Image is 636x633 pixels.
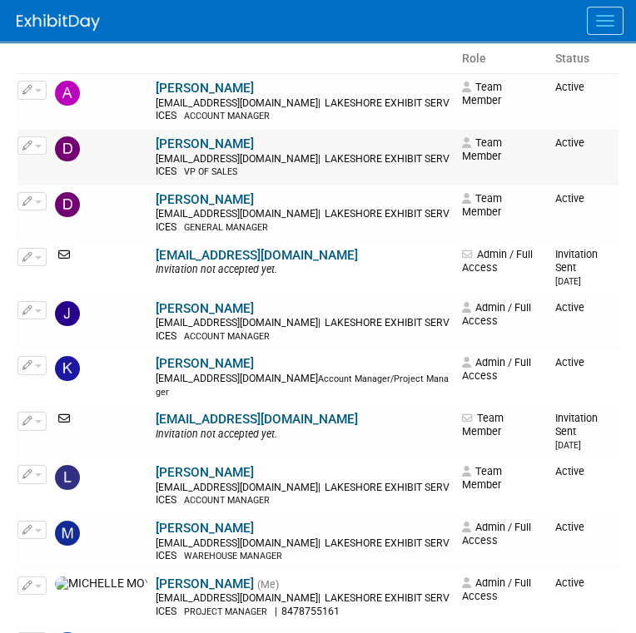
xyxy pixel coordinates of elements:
a: [PERSON_NAME] [156,192,254,207]
span: Team Member [462,465,502,491]
img: Keisha Davis [55,356,80,381]
a: [EMAIL_ADDRESS][DOMAIN_NAME] [156,412,358,427]
img: LAYNE PHILLIPS [55,465,80,490]
div: [EMAIL_ADDRESS][DOMAIN_NAME] [156,592,451,618]
div: [EMAIL_ADDRESS][DOMAIN_NAME] [156,373,451,398]
span: Active [555,136,584,149]
span: Active [555,465,584,477]
span: Team Member [462,136,502,162]
div: Invitation not accepted yet. [156,264,451,277]
img: MICHELLE MOYA [55,576,147,591]
span: Active [555,521,584,533]
span: Invitation Sent [555,412,598,451]
a: [PERSON_NAME] [156,301,254,316]
span: LAKESHORE EXHIBIT SERVICES [156,482,450,507]
div: [EMAIL_ADDRESS][DOMAIN_NAME] [156,482,451,507]
span: 8478755161 [277,606,345,617]
span: Admin / Full Access [462,248,533,274]
span: Admin / Full Access [462,521,531,546]
span: | [318,208,320,220]
img: MARK FELA [55,521,80,546]
th: Status [549,45,619,73]
span: Admin / Full Access [462,356,531,382]
img: ExhibitDay [17,14,100,31]
span: ACCOUNT MANAGER [184,495,270,506]
span: | [318,482,320,493]
span: VP OF SALES [184,166,237,177]
span: PROJECT MANAGER [184,606,267,617]
span: Active [555,81,584,93]
div: [EMAIL_ADDRESS][DOMAIN_NAME] [156,208,451,234]
span: GENERAL MANAGER [184,222,268,233]
a: [PERSON_NAME] [156,356,254,371]
span: ACCOUNT MANAGER [184,331,270,342]
span: Team Member [462,412,504,438]
img: Julie Ratio [55,301,80,326]
img: Debbie Satala [55,192,80,217]
span: Active [555,356,584,368]
span: LAKESHORE EXHIBIT SERVICES [156,537,450,562]
span: Account Manager/Project Manager [156,373,449,398]
span: | [275,606,277,617]
div: [EMAIL_ADDRESS][DOMAIN_NAME] [156,317,451,343]
span: Invitation Sent [555,248,598,287]
span: LAKESHORE EXHIBIT SERVICES [156,317,450,342]
a: [PERSON_NAME] [156,521,254,536]
small: [DATE] [555,276,581,287]
small: [DATE] [555,440,581,451]
span: | [318,97,320,109]
div: Invitation not accepted yet. [156,428,451,442]
button: Menu [587,7,624,35]
a: [EMAIL_ADDRESS][DOMAIN_NAME] [156,248,358,263]
div: [EMAIL_ADDRESS][DOMAIN_NAME] [156,537,451,563]
span: | [318,153,320,165]
span: Active [555,192,584,205]
div: [EMAIL_ADDRESS][DOMAIN_NAME] [156,97,451,123]
span: Admin / Full Access [462,576,531,602]
span: ACCOUNT MANAGER [184,111,270,121]
div: [EMAIL_ADDRESS][DOMAIN_NAME] [156,153,451,179]
span: Team Member [462,192,502,218]
span: LAKESHORE EXHIBIT SERVICES [156,153,450,178]
span: (Me) [257,579,279,591]
span: | [318,592,320,604]
a: [PERSON_NAME] [156,81,254,96]
span: | [318,537,320,549]
span: LAKESHORE EXHIBIT SERVICES [156,592,450,617]
span: | [318,317,320,329]
span: LAKESHORE EXHIBIT SERVICES [156,208,450,233]
span: Active [555,576,584,589]
img: Amanda Koss [55,81,80,106]
span: Admin / Full Access [462,301,531,327]
span: WAREHOUSE MANAGER [184,551,282,561]
a: [PERSON_NAME] [156,576,254,591]
span: Team Member [462,81,502,106]
a: [PERSON_NAME] [156,136,254,151]
th: Role [455,45,549,73]
a: [PERSON_NAME] [156,465,254,480]
span: LAKESHORE EXHIBIT SERVICES [156,97,450,122]
img: Dave Desalvo [55,136,80,161]
span: Active [555,301,584,314]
